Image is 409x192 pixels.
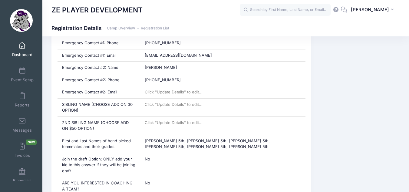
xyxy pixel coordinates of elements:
[58,62,140,74] div: Emergency Contact #2: Name
[351,6,389,13] span: [PERSON_NAME]
[8,64,37,85] a: Event Setup
[145,138,270,149] span: [PERSON_NAME] 5th, [PERSON_NAME] 5th, [PERSON_NAME] 5th, [PERSON_NAME] 5th, [PERSON_NAME] 5th, [P...
[58,49,140,62] div: Emergency Contact #1: Email
[8,114,37,136] a: Messages
[8,165,37,186] a: Financials
[347,3,400,17] button: [PERSON_NAME]
[145,157,150,161] span: No
[58,99,140,116] div: SIBLING NAME (CHOOSE ADD ON 30 OPTION)
[11,77,34,83] span: Event Setup
[58,37,140,49] div: Emergency Contact #1: Phone
[8,39,37,60] a: Dashboard
[58,74,140,86] div: Emergency Contact #2: Phone
[240,4,331,16] input: Search by First Name, Last Name, or Email...
[8,89,37,110] a: Reports
[58,117,140,135] div: 2ND SIBLING NAME (CHOOSE ADD ON $50 OPTION)
[107,26,135,31] a: Camp Overview
[51,25,169,31] h1: Registration Details
[26,140,37,145] span: New
[145,180,150,185] span: No
[15,153,30,158] span: Invoices
[58,86,140,98] div: Emergency Contact #2: Email
[8,140,37,161] a: InvoicesNew
[145,53,212,58] span: [EMAIL_ADDRESS][DOMAIN_NAME]
[145,40,181,45] span: [PHONE_NUMBER]
[145,77,181,82] span: [PHONE_NUMBER]
[15,103,29,108] span: Reports
[58,135,140,153] div: First and Last Names of hand picked teammates and their grades
[51,3,143,17] h1: ZE PLAYER DEVELOPMENT
[13,178,31,183] span: Financials
[58,153,140,177] div: Join the draft Option: ONLY add your kid to this answer if they will be joining draft
[12,128,32,133] span: Messages
[145,65,177,70] span: [PERSON_NAME]
[145,102,203,107] span: Click "Update Details" to edit...
[12,52,32,57] span: Dashboard
[145,89,203,94] span: Click "Update Details" to edit...
[141,26,169,31] a: Registration List
[145,120,203,125] span: Click "Update Details" to edit...
[10,9,33,32] img: ZE PLAYER DEVELOPMENT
